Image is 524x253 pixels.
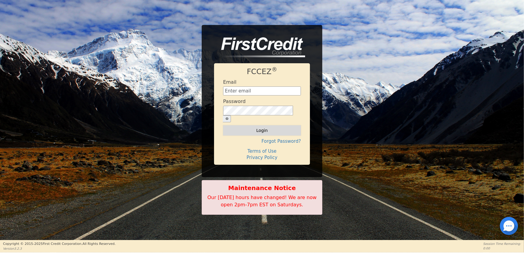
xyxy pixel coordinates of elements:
span: Our [DATE] hours have changed! We are now open 2pm-7pm EST on Saturdays. [207,195,317,208]
h4: Terms of Use [223,148,301,154]
p: Copyright © 2015- 2025 First Credit Corporation. [3,242,115,247]
b: Maintenance Notice [205,183,319,192]
h1: FCCEZ [223,67,301,76]
h4: Forgot Password? [223,139,301,144]
img: logo-CMu_cnol.png [214,37,305,57]
h4: Email [223,79,236,85]
h4: Privacy Policy [223,155,301,160]
button: Login [223,125,301,136]
h4: Password [223,98,246,104]
input: password [223,106,293,115]
p: Version 3.2.3 [3,246,115,251]
p: 0:00 [483,246,521,251]
p: Session Time Remaining: [483,242,521,246]
input: Enter email [223,86,301,95]
sup: ® [272,66,277,73]
span: All Rights Reserved. [82,242,115,246]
